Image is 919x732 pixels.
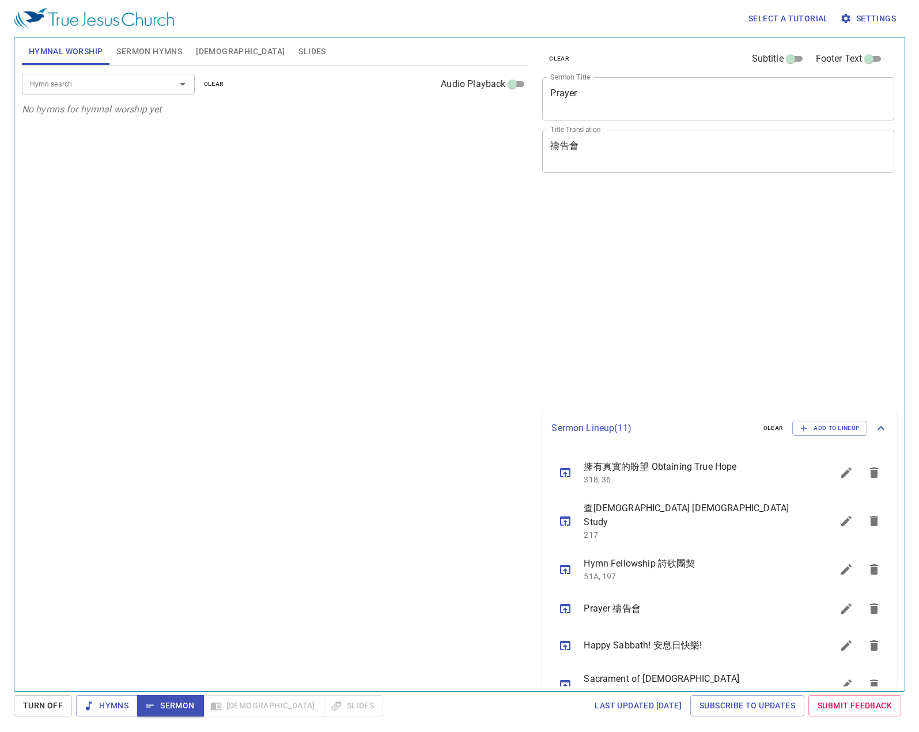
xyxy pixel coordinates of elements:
button: Turn Off [14,695,72,716]
span: Settings [842,12,896,26]
span: Hymn Fellowship 詩歌團契 [584,557,805,571]
span: [DEMOGRAPHIC_DATA] [196,44,285,59]
span: Happy Sabbath! 安息日快樂! [584,639,805,652]
iframe: from-child [538,185,825,405]
span: 查[DEMOGRAPHIC_DATA] [DEMOGRAPHIC_DATA] Study [584,501,805,529]
span: Audio Playback [441,77,505,91]
span: Prayer 禱告會 [584,602,805,616]
span: Turn Off [23,699,63,713]
img: True Jesus Church [14,8,174,29]
span: clear [204,79,224,89]
button: Open [175,76,191,92]
span: Footer Text [816,52,863,66]
span: clear [763,423,784,433]
button: Add to Lineup [792,421,867,436]
span: Hymnal Worship [29,44,103,59]
button: clear [197,77,231,91]
span: Sermon Hymns [116,44,182,59]
a: Submit Feedback [808,695,901,716]
button: clear [757,421,791,435]
span: Sermon [146,699,194,713]
p: 51A, 197 [584,571,805,582]
p: 318, 36 [584,474,805,485]
button: Hymns [76,695,138,716]
span: Subtitle [752,52,784,66]
span: clear [549,54,569,64]
p: 296A, 76, 77, 97, 98, 449, 78 [584,686,805,697]
button: Settings [838,8,901,29]
span: Add to Lineup [800,423,860,433]
div: Sermon Lineup(11)clearAdd to Lineup [542,409,897,447]
span: Last updated [DATE] [595,699,682,713]
span: Subscribe to Updates [699,699,795,713]
span: Slides [298,44,326,59]
p: 217 [584,529,805,541]
a: Subscribe to Updates [690,695,804,716]
span: 擁有真實的盼望 Obtaining True Hope [584,460,805,474]
i: No hymns for hymnal worship yet [22,104,162,115]
button: clear [542,52,576,66]
span: Sacrament of [DEMOGRAPHIC_DATA] [584,672,805,686]
p: Sermon Lineup ( 11 ) [551,421,754,435]
span: Submit Feedback [818,699,892,713]
textarea: Prayer [550,88,886,110]
a: Last updated [DATE] [590,695,686,716]
span: Hymns [85,699,128,713]
button: Select a tutorial [744,8,833,29]
span: Select a tutorial [748,12,829,26]
button: Sermon [137,695,203,716]
textarea: 禱告會 [550,140,886,162]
